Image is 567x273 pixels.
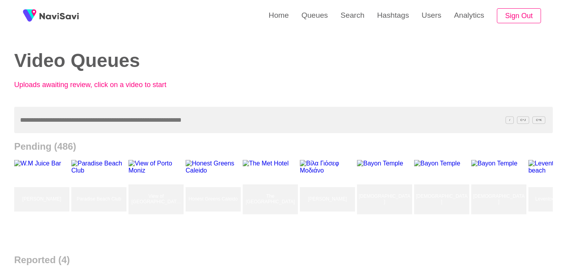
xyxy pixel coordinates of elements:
[14,141,553,152] h2: Pending (486)
[497,8,541,24] button: Sign Out
[532,116,545,124] span: C^K
[414,160,471,239] a: [DEMOGRAPHIC_DATA]Bayon Temple
[357,160,414,239] a: [DEMOGRAPHIC_DATA]Bayon Temple
[14,81,188,89] p: Uploads awaiting review, click on a video to start
[471,160,528,239] a: [DEMOGRAPHIC_DATA]Bayon Temple
[20,6,39,26] img: fireSpot
[506,116,513,124] span: /
[517,116,530,124] span: C^J
[14,254,553,266] h2: Reported (4)
[14,160,71,239] a: [PERSON_NAME]W.M Juice Bar
[128,160,186,239] a: View of [GEOGRAPHIC_DATA][PERSON_NAME]View of Porto Moniz
[14,50,272,71] h2: Video Queues
[39,12,79,20] img: fireSpot
[71,160,128,239] a: Paradise Beach ClubParadise Beach Club
[186,160,243,239] a: Honest Greens CaleidoHonest Greens Caleido
[243,160,300,239] a: The [GEOGRAPHIC_DATA]The Met Hotel
[300,160,357,239] a: [PERSON_NAME]Βίλα Γιόσεφ Μοδιάνο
